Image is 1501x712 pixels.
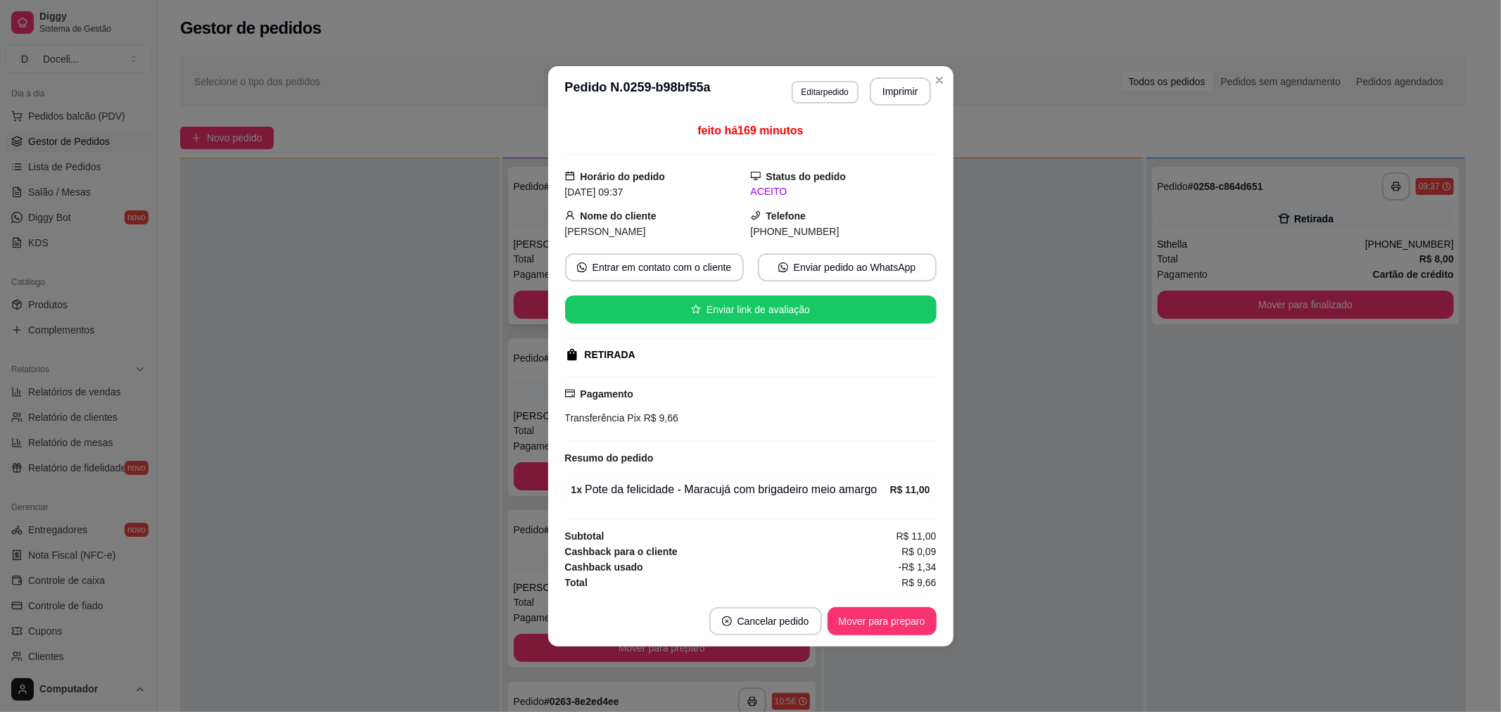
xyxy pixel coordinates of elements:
[641,412,678,424] span: R$ 9,66
[751,171,761,181] span: desktop
[581,210,657,222] strong: Nome do cliente
[766,171,847,182] strong: Status do pedido
[581,388,633,400] strong: Pagamento
[751,184,937,199] div: ACEITO
[766,210,806,222] strong: Telefone
[565,577,588,588] strong: Total
[565,546,678,557] strong: Cashback para o cliente
[901,575,936,590] span: R$ 9,66
[828,607,937,635] button: Mover para preparo
[792,81,859,103] button: Editarpedido
[722,616,732,626] span: close-circle
[577,262,587,272] span: whats-app
[897,528,937,544] span: R$ 11,00
[709,607,822,635] button: close-circleCancelar pedido
[751,210,761,220] span: phone
[585,348,635,362] div: RETIRADA
[565,412,641,424] span: Transferência Pix
[565,253,744,281] button: whats-appEntrar em contato com o cliente
[751,226,840,237] span: [PHONE_NUMBER]
[778,262,788,272] span: whats-app
[565,77,711,106] h3: Pedido N. 0259-b98bf55a
[758,253,937,281] button: whats-appEnviar pedido ao WhatsApp
[571,484,583,495] strong: 1 x
[870,77,931,106] button: Imprimir
[899,559,937,575] span: -R$ 1,34
[565,210,575,220] span: user
[565,388,575,398] span: credit-card
[565,530,604,542] strong: Subtotal
[691,305,701,314] span: star
[697,125,803,136] span: feito há 169 minutos
[565,171,575,181] span: calendar
[890,484,930,495] strong: R$ 11,00
[565,226,646,237] span: [PERSON_NAME]
[565,452,654,464] strong: Resumo do pedido
[565,561,643,573] strong: Cashback usado
[565,295,937,324] button: starEnviar link de avaliação
[928,69,951,91] button: Close
[581,171,666,182] strong: Horário do pedido
[565,186,623,198] span: [DATE] 09:37
[571,481,890,498] div: Pote da felicidade - Maracujá com brigadeiro meio amargo
[901,544,936,559] span: R$ 0,09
